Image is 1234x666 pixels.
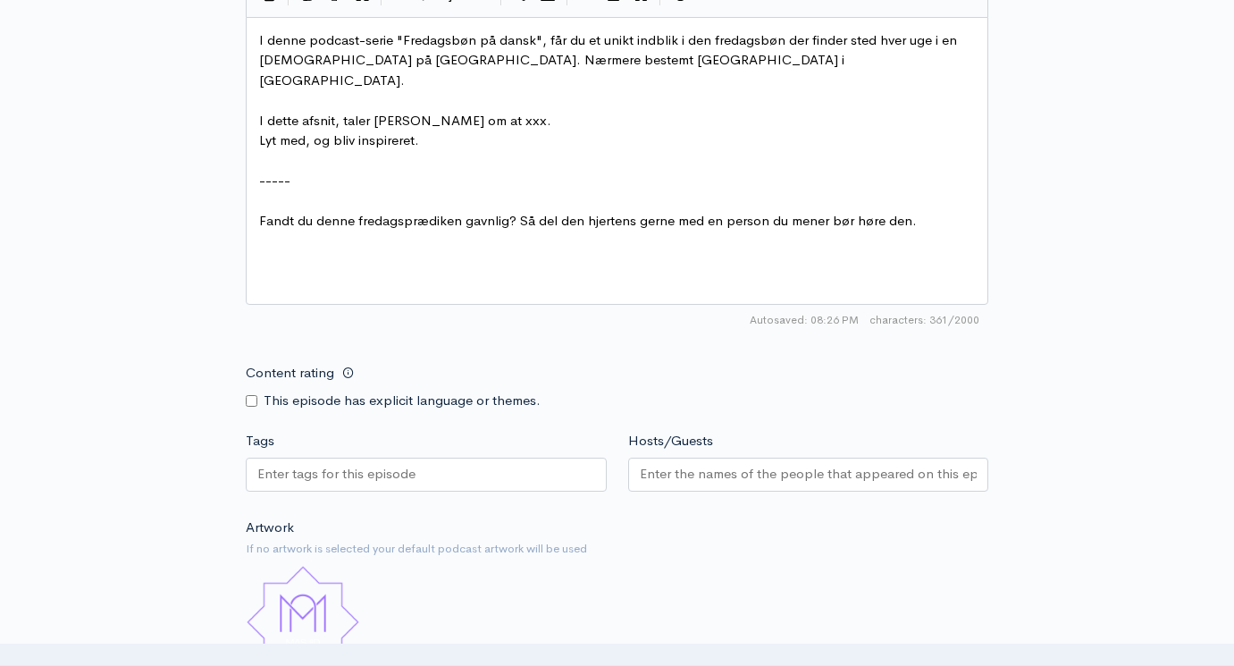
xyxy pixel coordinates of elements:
[257,464,418,485] input: Enter tags for this episode
[259,31,961,89] span: I denne podcast-serie "Fredagsbøn på dansk", får du et unikt indblik i den fredagsbøn der finder ...
[628,431,713,451] label: Hosts/Guests
[246,355,334,392] label: Content rating
[246,518,294,538] label: Artwork
[640,464,978,485] input: Enter the names of the people that appeared on this episode
[259,112,551,129] span: I dette afsnit, taler [PERSON_NAME] om at xxx.
[264,391,541,411] label: This episode has explicit language or themes.
[246,540,988,558] small: If no artwork is selected your default podcast artwork will be used
[246,431,274,451] label: Tags
[259,131,419,148] span: Lyt med, og bliv inspireret.
[259,212,917,229] span: Fandt du denne fredagsprædiken gavnlig? Så del den hjertens gerne med en person du mener bør høre...
[259,172,290,189] span: -----
[869,312,979,328] span: 361/2000
[750,312,859,328] span: Autosaved: 08:26 PM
